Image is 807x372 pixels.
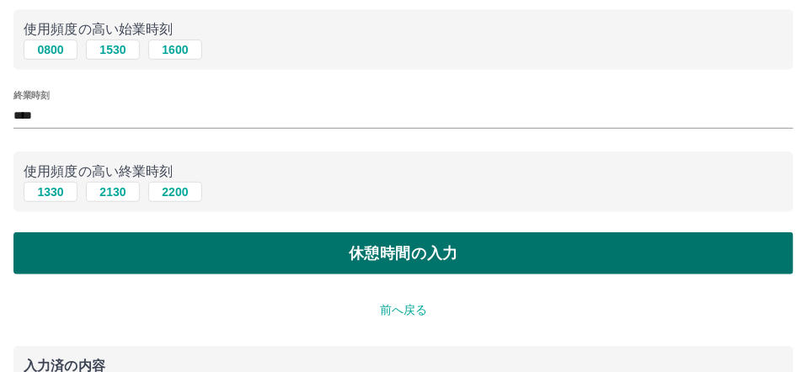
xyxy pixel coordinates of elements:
p: 前へ戻る [13,301,794,319]
button: 休憩時間の入力 [13,232,794,274]
button: 1530 [86,40,140,60]
button: 2130 [86,182,140,202]
button: 1330 [24,182,77,202]
p: 使用頻度の高い始業時刻 [24,19,783,40]
p: 使用頻度の高い終業時刻 [24,162,783,182]
button: 1600 [148,40,202,60]
label: 終業時刻 [13,89,49,102]
button: 0800 [24,40,77,60]
button: 2200 [148,182,202,202]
